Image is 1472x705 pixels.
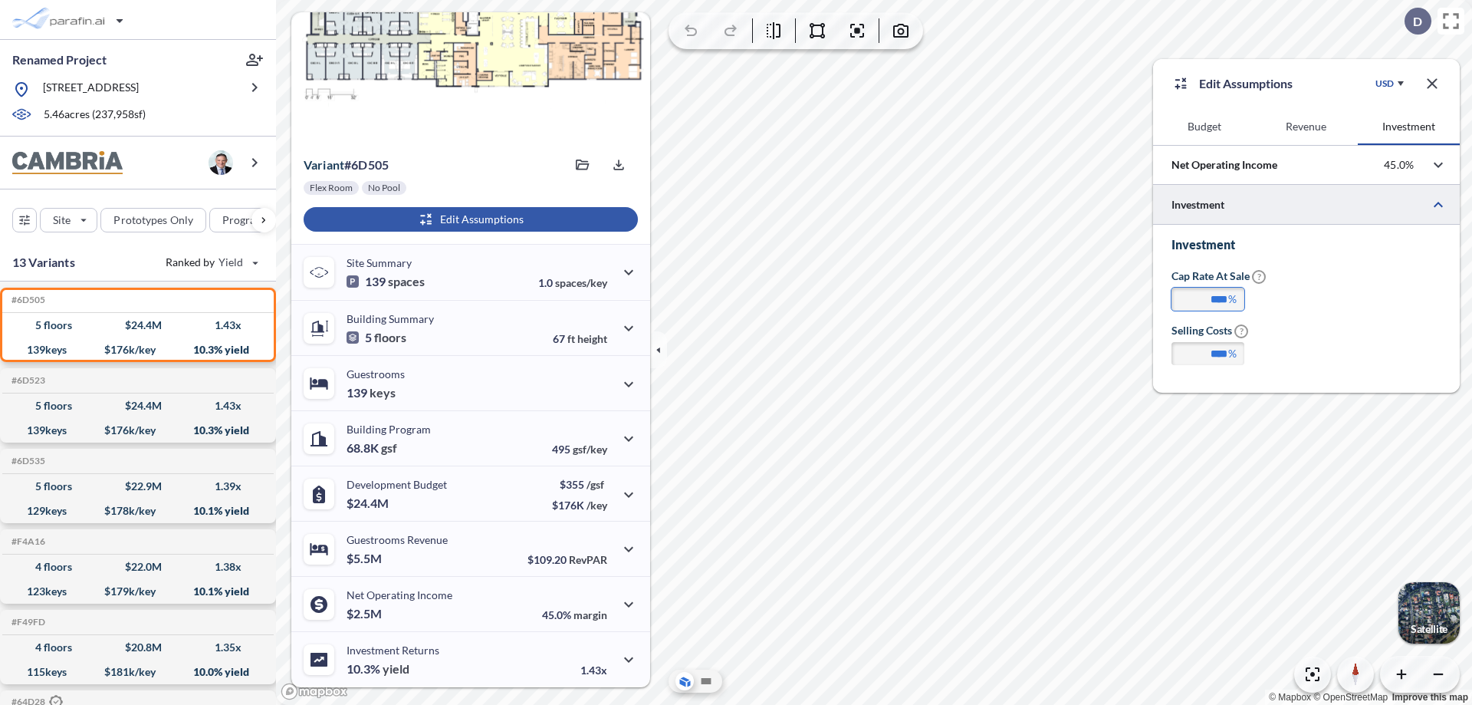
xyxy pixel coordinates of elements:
[347,644,439,657] p: Investment Returns
[1171,268,1266,284] label: Cap Rate at Sale
[1375,77,1394,90] div: USD
[1398,582,1460,644] button: Switcher ImageSatellite
[12,151,123,175] img: BrandImage
[347,274,425,289] p: 139
[347,367,405,381] p: Guestrooms
[153,250,268,275] button: Ranked by Yield
[12,253,75,272] p: 13 Variants
[675,672,694,690] button: Aerial View
[8,617,45,628] h5: Click to copy the code
[1171,323,1248,338] label: Selling Costs
[304,157,389,173] p: # 6d505
[347,588,452,601] p: Net Operating Income
[555,276,607,289] span: spaces/key
[388,274,425,289] span: spaces
[310,182,353,194] p: Flex Room
[552,478,607,491] p: $355
[569,553,607,566] span: RevPAR
[586,478,604,491] span: /gsf
[53,212,71,228] p: Site
[586,499,607,512] span: /key
[370,385,396,400] span: keys
[347,661,409,677] p: 10.3%
[347,478,447,491] p: Development Budget
[527,553,607,566] p: $109.20
[1234,324,1248,338] span: ?
[573,608,607,621] span: margin
[347,606,384,621] p: $2.5M
[577,332,607,345] span: height
[1199,74,1293,93] p: Edit Assumptions
[209,208,292,232] button: Program
[347,440,397,456] p: 68.8K
[8,295,45,305] h5: Click to copy the code
[347,256,412,269] p: Site Summary
[100,208,206,232] button: Prototypes Only
[113,212,193,228] p: Prototypes Only
[1413,15,1422,28] p: D
[552,499,607,512] p: $176K
[347,551,384,566] p: $5.5M
[347,385,396,400] p: 139
[347,312,434,325] p: Building Summary
[40,208,97,232] button: Site
[374,330,406,345] span: floors
[1153,108,1255,145] button: Budget
[1269,692,1311,703] a: Mapbox
[1228,346,1237,361] label: %
[1384,158,1414,172] p: 45.0%
[1411,623,1447,635] p: Satellite
[368,182,400,194] p: No Pool
[383,661,409,677] span: yield
[1228,292,1237,307] label: %
[1358,108,1460,145] button: Investment
[567,332,575,345] span: ft
[347,423,431,436] p: Building Program
[1398,582,1460,644] img: Switcher Image
[12,51,107,68] p: Renamed Project
[44,107,146,124] p: 5.46 acres ( 237,958 sf)
[43,80,139,99] p: [STREET_ADDRESS]
[552,443,607,456] p: 495
[580,664,607,677] p: 1.43x
[697,672,715,690] button: Site Plan
[1252,270,1266,284] span: ?
[1171,237,1441,252] h3: Investment
[304,157,344,172] span: Variant
[381,440,397,456] span: gsf
[1392,692,1468,703] a: Improve this map
[1171,157,1277,173] p: Net Operating Income
[222,212,265,228] p: Program
[209,150,233,175] img: user logo
[1313,692,1388,703] a: OpenStreetMap
[8,375,45,386] h5: Click to copy the code
[1255,108,1357,145] button: Revenue
[347,496,391,511] p: $24.4M
[542,608,607,621] p: 45.0%
[573,443,607,456] span: gsf/key
[538,276,607,289] p: 1.0
[553,332,607,345] p: 67
[347,330,406,345] p: 5
[8,456,45,466] h5: Click to copy the code
[8,536,45,547] h5: Click to copy the code
[219,255,244,270] span: Yield
[347,533,448,546] p: Guestrooms Revenue
[304,207,638,232] button: Edit Assumptions
[281,683,348,700] a: Mapbox homepage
